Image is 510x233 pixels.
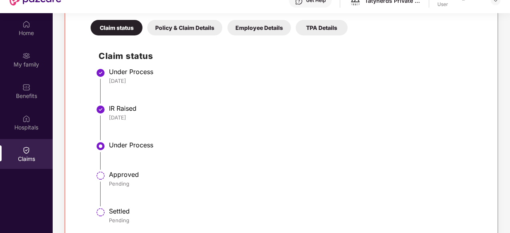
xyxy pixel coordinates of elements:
[22,146,30,154] img: svg+xml;base64,PHN2ZyBpZD0iQ2xhaW0iIHhtbG5zPSJodHRwOi8vd3d3LnczLm9yZy8yMDAwL3N2ZyIgd2lkdGg9IjIwIi...
[109,141,480,149] div: Under Process
[296,20,348,35] div: TPA Details
[22,115,30,123] img: svg+xml;base64,PHN2ZyBpZD0iSG9zcGl0YWxzIiB4bWxucz0iaHR0cDovL3d3dy53My5vcmcvMjAwMC9zdmciIHdpZHRoPS...
[109,170,480,178] div: Approved
[437,1,484,8] div: User
[109,68,480,76] div: Under Process
[109,207,480,215] div: Settled
[96,141,105,151] img: svg+xml;base64,PHN2ZyBpZD0iU3RlcC1BY3RpdmUtMzJ4MzIiIHhtbG5zPSJodHRwOi8vd3d3LnczLm9yZy8yMDAwL3N2Zy...
[22,52,30,60] img: svg+xml;base64,PHN2ZyB3aWR0aD0iMjAiIGhlaWdodD0iMjAiIHZpZXdCb3g9IjAgMCAyMCAyMCIgZmlsbD0ibm9uZSIgeG...
[109,180,480,187] div: Pending
[109,114,480,121] div: [DATE]
[96,68,105,78] img: svg+xml;base64,PHN2ZyBpZD0iU3RlcC1Eb25lLTMyeDMyIiB4bWxucz0iaHR0cDovL3d3dy53My5vcmcvMjAwMC9zdmciIH...
[96,171,105,180] img: svg+xml;base64,PHN2ZyBpZD0iU3RlcC1QZW5kaW5nLTMyeDMyIiB4bWxucz0iaHR0cDovL3d3dy53My5vcmcvMjAwMC9zdm...
[96,208,105,217] img: svg+xml;base64,PHN2ZyBpZD0iU3RlcC1QZW5kaW5nLTMyeDMyIiB4bWxucz0iaHR0cDovL3d3dy53My5vcmcvMjAwMC9zdm...
[22,20,30,28] img: svg+xml;base64,PHN2ZyBpZD0iSG9tZSIgeG1sbnM9Imh0dHA6Ly93d3cudzMub3JnLzIwMDAvc3ZnIiB3aWR0aD0iMjAiIG...
[109,77,480,84] div: [DATE]
[109,104,480,112] div: IR Raised
[91,20,142,35] div: Claim status
[96,105,105,114] img: svg+xml;base64,PHN2ZyBpZD0iU3RlcC1Eb25lLTMyeDMyIiB4bWxucz0iaHR0cDovL3d3dy53My5vcmcvMjAwMC9zdmciIH...
[109,217,480,224] div: Pending
[99,49,480,63] h2: Claim status
[147,20,222,35] div: Policy & Claim Details
[22,83,30,91] img: svg+xml;base64,PHN2ZyBpZD0iQmVuZWZpdHMiIHhtbG5zPSJodHRwOi8vd3d3LnczLm9yZy8yMDAwL3N2ZyIgd2lkdGg9Ij...
[227,20,291,35] div: Employee Details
